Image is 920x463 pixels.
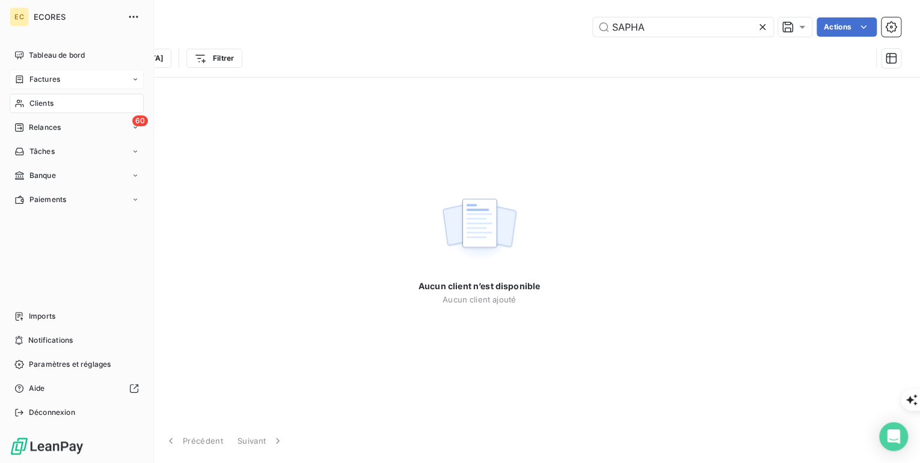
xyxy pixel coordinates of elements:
span: Aucun client ajouté [443,295,516,304]
span: Paiements [29,194,66,205]
span: Tâches [29,146,55,157]
span: Paramètres et réglages [29,359,111,370]
span: Factures [29,74,60,85]
button: Précédent [158,428,230,453]
div: Open Intercom Messenger [879,422,908,451]
input: Rechercher [593,17,773,37]
button: Actions [817,17,877,37]
span: ECORES [34,12,120,22]
a: Aide [10,379,144,398]
button: Suivant [230,428,291,453]
span: Relances [29,122,61,133]
span: 60 [132,115,148,126]
span: Tableau de bord [29,50,85,61]
span: Aide [29,383,45,394]
span: Notifications [28,335,73,346]
div: EC [10,7,29,26]
img: Logo LeanPay [10,437,84,456]
span: Déconnexion [29,407,75,418]
span: Imports [29,311,55,322]
span: Aucun client n’est disponible [419,280,540,292]
button: Filtrer [186,49,242,68]
span: Clients [29,98,54,109]
span: Banque [29,170,56,181]
img: empty state [441,192,518,266]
